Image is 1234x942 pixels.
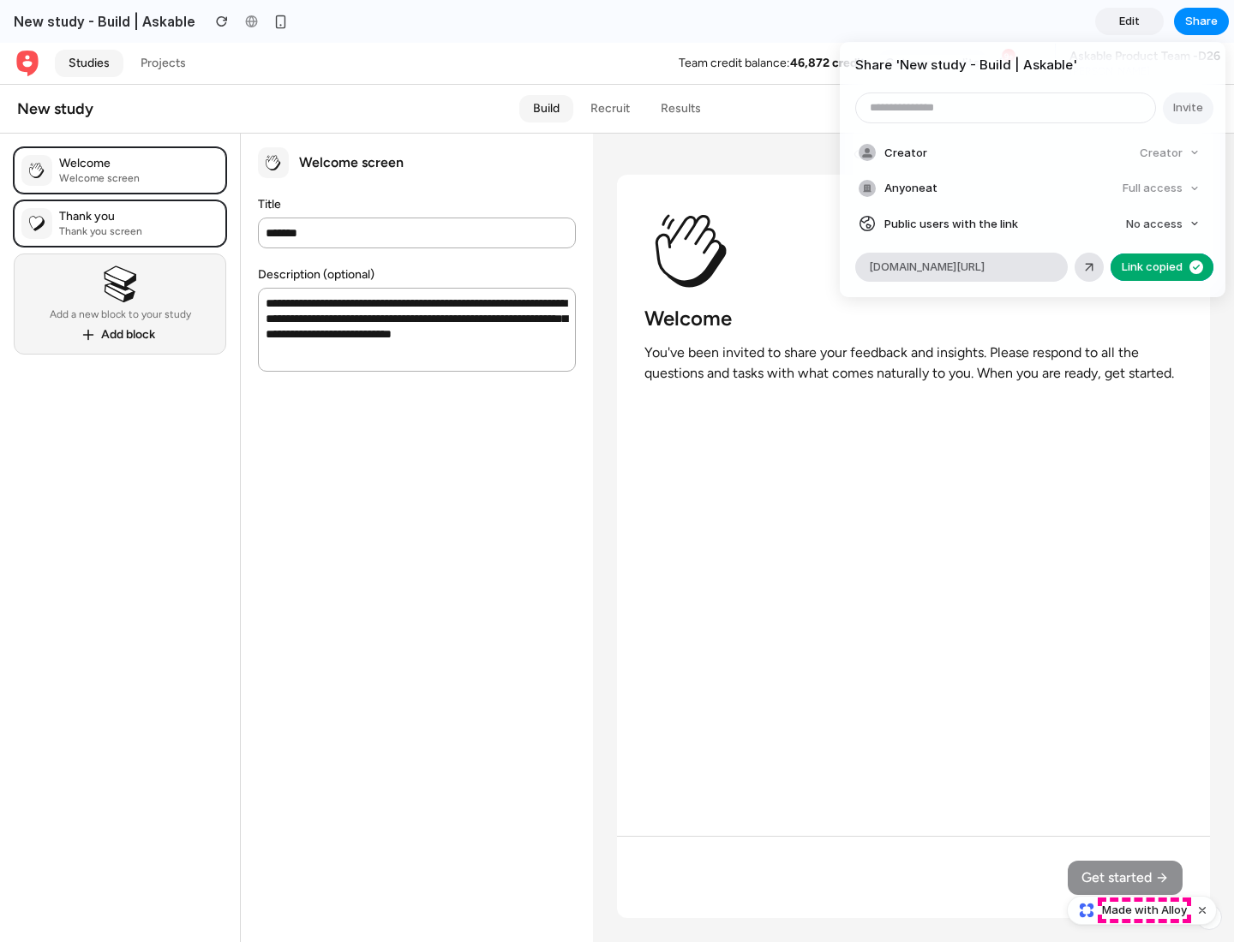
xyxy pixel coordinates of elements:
[59,113,140,128] div: Welcome
[1111,52,1183,80] a: Preview
[50,266,191,277] div: Add a new block to your study
[519,52,573,80] a: Build
[878,7,986,34] button: Get more credits
[1111,253,1213,281] button: Copy link
[1148,259,1197,276] span: Copy link
[884,216,1018,233] span: Public users with the link
[3,52,409,80] button: New study
[1055,1,1234,40] button: Askable Product Team -D26[PERSON_NAME]
[1069,6,1220,21] span: Askable Product Team -D26
[885,13,979,28] span: Get more credits
[1119,212,1207,236] button: No access
[14,7,41,34] a: Back
[617,104,1210,118] header: Participant preview
[577,52,644,80] a: Recruit
[17,56,93,76] div: New study
[14,104,226,151] a: Welcome
[869,259,985,276] span: [DOMAIN_NAME][URL]
[59,128,140,142] div: Welcome screen
[679,13,790,28] div: Team credit balance:
[855,253,1068,282] div: [DOMAIN_NAME][URL]
[647,52,715,80] a: Results
[258,156,281,168] label: Title
[884,180,937,197] span: Anyone at
[1069,21,1220,35] span: [PERSON_NAME]
[14,211,226,312] button: Add a new block to your studyAdd block
[258,226,374,238] label: Description (optional)
[14,158,226,204] a: Thank you
[55,7,123,34] a: Studies
[59,182,142,195] div: Thank you screen
[1032,58,1078,74] div: Draft
[14,158,226,204] div: Thank youThank you screen
[1126,216,1183,233] span: No access
[644,262,732,289] h3: Welcome
[14,104,226,151] div: WelcomeWelcome screen
[127,7,200,34] a: Projects
[59,166,142,182] div: Thank you
[990,7,1017,34] button: 9+
[855,56,1210,75] h4: Share ' New study - Build | Askable '
[101,284,155,300] div: Add block
[1001,5,1016,21] div: 9+
[644,300,1183,341] p: You've been invited to share your feedback and insights. Please respond to all the questions and ...
[884,145,927,162] span: Creator
[299,111,404,128] div: Welcome screen
[790,13,872,27] strong: 46,872 credits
